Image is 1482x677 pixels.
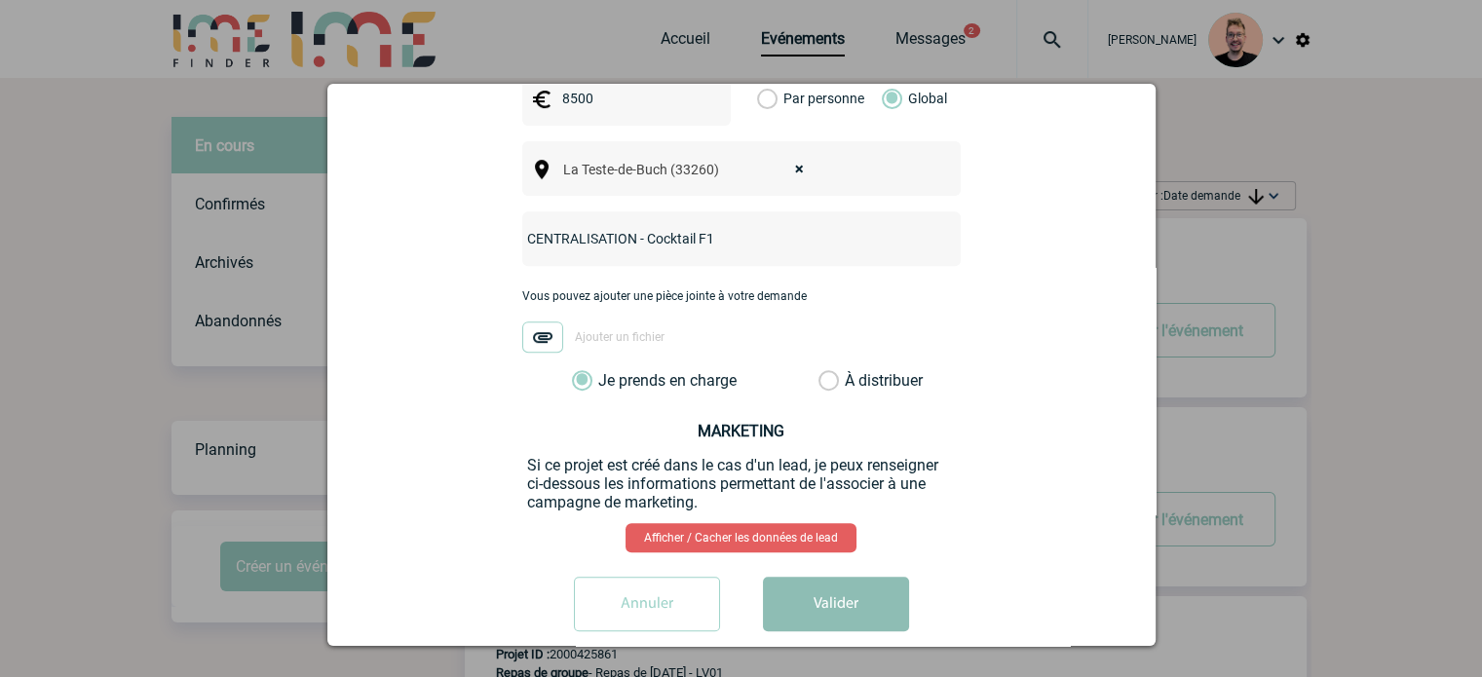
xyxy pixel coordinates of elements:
input: Nom de l'événement [522,226,909,251]
input: Budget HT [557,86,692,111]
span: Ajouter un fichier [575,331,665,345]
p: Vous pouvez ajouter une pièce jointe à votre demande [522,289,961,303]
button: Valider [763,577,909,631]
label: Par personne [757,71,779,126]
a: Afficher / Cacher les données de lead [626,523,856,552]
p: Si ce projet est créé dans le cas d'un lead, je peux renseigner ci-dessous les informations perme... [527,456,956,511]
label: À distribuer [818,371,839,391]
span: × [795,156,804,183]
h3: MARKETING [527,422,956,440]
span: La Teste-de-Buch (33260) [555,156,823,183]
label: Global [882,71,894,126]
label: Je prends en charge [572,371,605,391]
input: Annuler [574,577,720,631]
